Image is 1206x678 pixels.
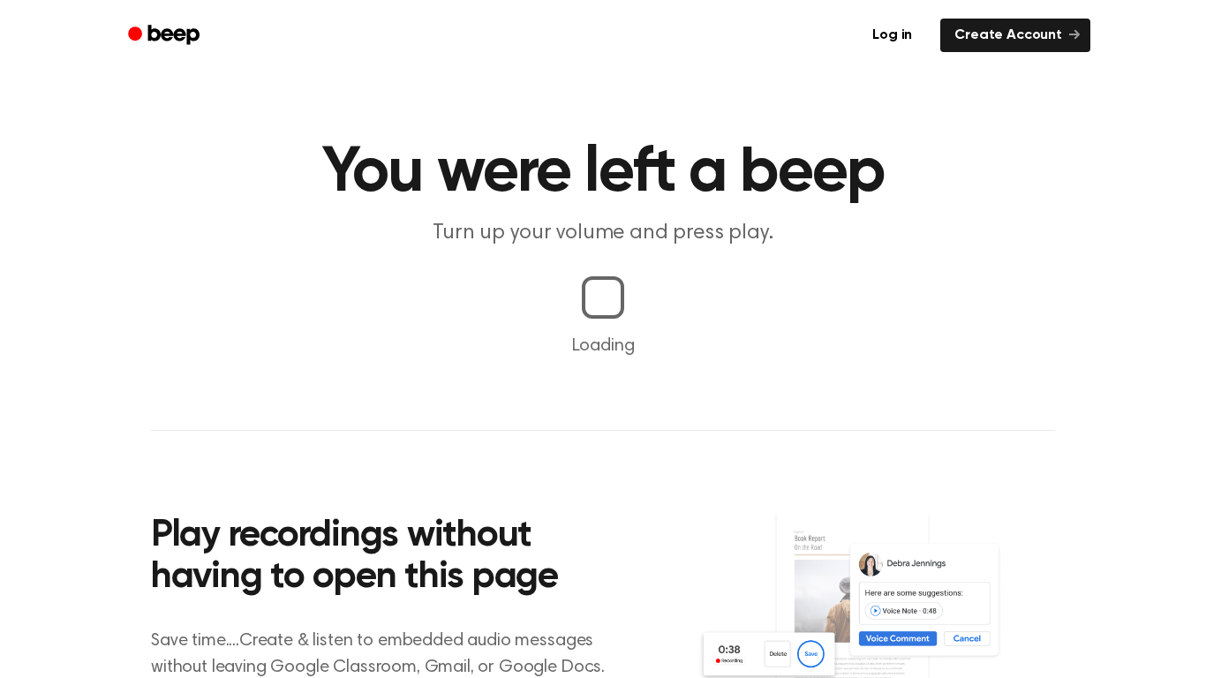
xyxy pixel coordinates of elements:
h2: Play recordings without having to open this page [151,516,627,599]
p: Loading [21,333,1185,359]
a: Create Account [940,19,1090,52]
p: Turn up your volume and press play. [264,219,942,248]
a: Log in [855,15,930,56]
a: Beep [116,19,215,53]
h1: You were left a beep [151,141,1055,205]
